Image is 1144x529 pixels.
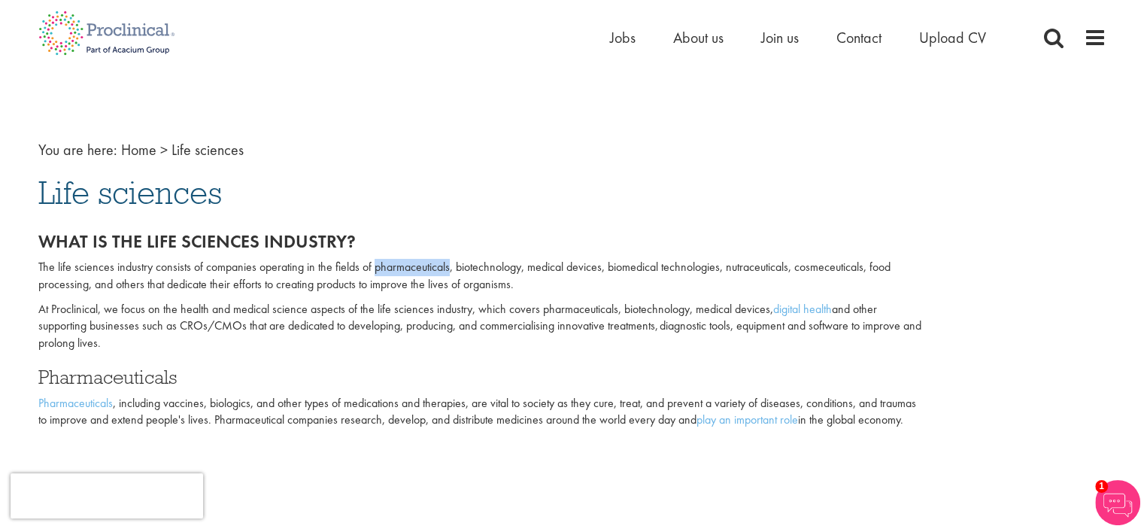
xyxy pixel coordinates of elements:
h2: What is the life sciences industry? [38,232,924,251]
a: Join us [761,28,799,47]
a: digital health [773,301,832,317]
p: At Proclinical, we focus on the health and medical science aspects of the life sciences industry,... [38,301,924,353]
p: , including vaccines, biologics, and other types of medications and therapies, are vital to socie... [38,395,924,430]
span: You are here: [38,140,117,160]
iframe: reCAPTCHA [11,473,203,518]
a: Upload CV [919,28,986,47]
img: Chatbot [1095,480,1140,525]
span: 1 [1095,480,1108,493]
h3: Pharmaceuticals [38,367,924,387]
a: play an important role [696,412,798,427]
a: Contact [836,28,882,47]
a: About us [673,28,724,47]
span: Life sciences [171,140,244,160]
a: Jobs [610,28,636,47]
span: Life sciences [38,172,222,213]
span: > [160,140,168,160]
a: Pharmaceuticals [38,395,113,411]
p: The life sciences industry consists of companies operating in the fields of pharmaceuticals, biot... [38,259,924,293]
a: breadcrumb link [121,140,156,160]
